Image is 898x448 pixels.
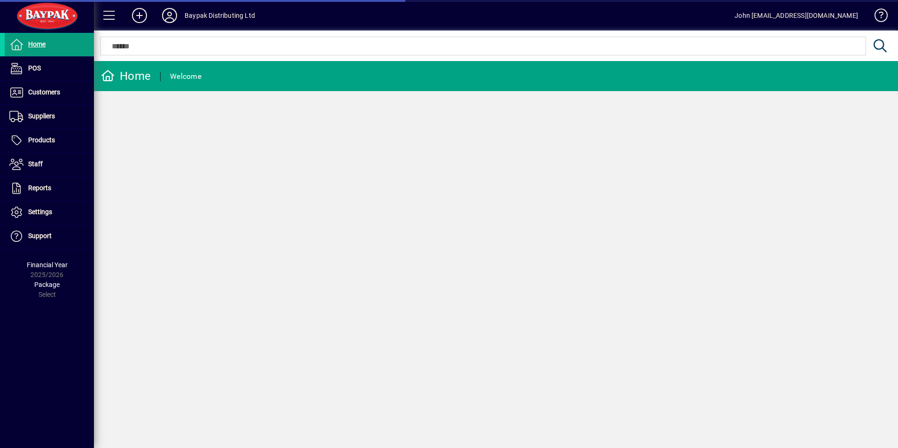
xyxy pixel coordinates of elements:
[27,261,68,269] span: Financial Year
[735,8,858,23] div: John [EMAIL_ADDRESS][DOMAIN_NAME]
[170,69,201,84] div: Welcome
[34,281,60,288] span: Package
[28,184,51,192] span: Reports
[28,40,46,48] span: Home
[28,88,60,96] span: Customers
[5,129,94,152] a: Products
[28,208,52,216] span: Settings
[28,160,43,168] span: Staff
[5,224,94,248] a: Support
[101,69,151,84] div: Home
[5,105,94,128] a: Suppliers
[5,81,94,104] a: Customers
[5,153,94,176] a: Staff
[28,112,55,120] span: Suppliers
[124,7,155,24] button: Add
[28,136,55,144] span: Products
[28,232,52,239] span: Support
[185,8,255,23] div: Baypak Distributing Ltd
[28,64,41,72] span: POS
[155,7,185,24] button: Profile
[5,57,94,80] a: POS
[5,201,94,224] a: Settings
[867,2,886,32] a: Knowledge Base
[5,177,94,200] a: Reports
